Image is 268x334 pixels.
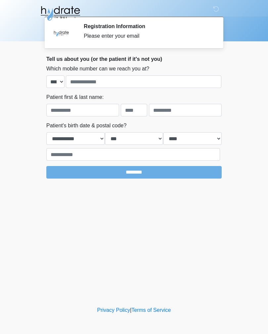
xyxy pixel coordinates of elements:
[40,5,81,21] img: Hydrate IV Bar - Fort Collins Logo
[51,23,71,43] img: Agent Avatar
[131,307,171,313] a: Terms of Service
[46,122,126,130] label: Patient's birth date & postal code?
[130,307,131,313] a: |
[97,307,130,313] a: Privacy Policy
[46,93,104,101] label: Patient first & last name:
[46,65,149,73] label: Which mobile number can we reach you at?
[46,56,222,62] h2: Tell us about you (or the patient if it's not you)
[84,32,212,40] div: Please enter your email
